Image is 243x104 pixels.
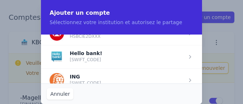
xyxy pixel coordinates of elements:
h2: Ajouter un compte [50,9,193,17]
button: ING [SWIFT_CODE] [50,73,101,87]
p: Hello bank! [70,51,102,55]
button: HSBCIE2DXXX [50,26,101,41]
p: Sélectionnez votre institution et autorisez le partage [50,19,193,26]
p: ING [70,74,101,79]
button: Hello bank! [SWIFT_CODE] [50,50,102,64]
button: Annuler [47,88,73,100]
